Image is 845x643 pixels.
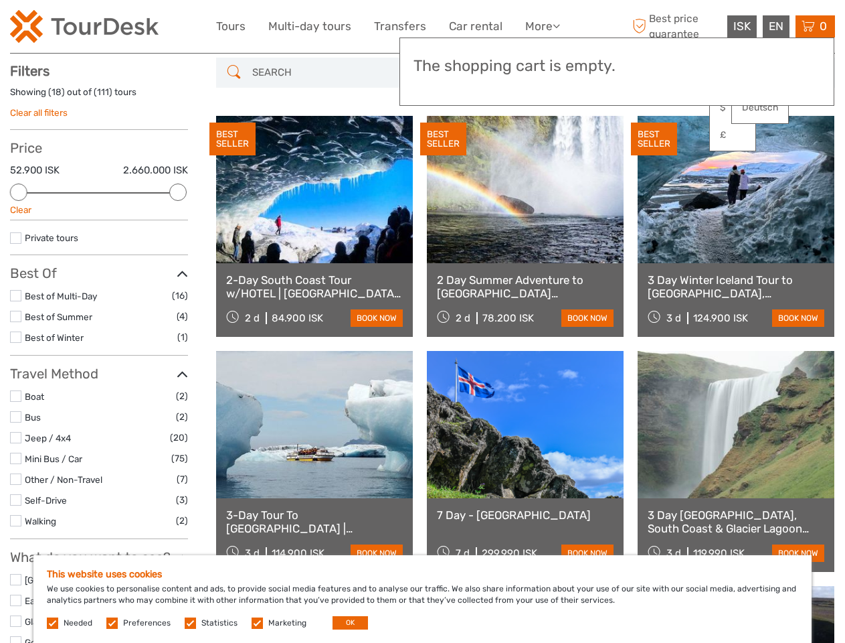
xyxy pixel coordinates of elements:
span: 2 d [245,312,260,324]
a: book now [772,309,824,327]
div: BEST SELLER [209,123,256,156]
div: We use cookies to personalise content and ads, to provide social media features and to analyse ou... [33,555,812,643]
label: 111 [97,86,109,98]
span: (16) [172,288,188,303]
a: Transfers [374,17,426,36]
a: 7 Day - [GEOGRAPHIC_DATA] [437,508,614,522]
label: Needed [64,618,92,629]
span: (2) [176,513,188,528]
span: 3 d [666,547,681,559]
span: (1) [177,330,188,345]
div: 84.900 ISK [272,312,323,324]
span: (4) [177,309,188,324]
a: Private tours [25,232,78,243]
a: Walking [25,516,56,526]
a: book now [351,545,403,562]
div: 124.900 ISK [693,312,748,324]
div: 78.200 ISK [482,312,534,324]
a: Jeep / 4x4 [25,433,71,443]
p: We're away right now. Please check back later! [19,23,151,34]
span: ISK [733,19,751,33]
div: 299.990 ISK [482,547,537,559]
h3: What do you want to see? [10,549,188,565]
a: East [GEOGRAPHIC_DATA] [25,595,136,606]
label: 2.660.000 ISK [123,163,188,177]
a: Deutsch [732,96,788,120]
span: 3 d [245,547,260,559]
h3: Best Of [10,265,188,281]
a: £ [710,123,755,147]
a: Clear all filters [10,107,68,118]
label: 18 [52,86,62,98]
div: Clear [10,204,188,216]
div: 119.990 ISK [693,547,745,559]
a: Glaciers [25,616,58,627]
a: book now [351,309,403,327]
a: Tours [216,17,246,36]
a: Car rental [449,17,502,36]
div: Showing ( ) out of ( ) tours [10,86,188,106]
a: Best of Summer [25,311,92,322]
a: More [525,17,560,36]
span: 3 d [666,312,681,324]
h3: Travel Method [10,366,188,382]
a: Multi-day tours [268,17,351,36]
div: BEST SELLER [420,123,466,156]
a: 2 Day Summer Adventure to [GEOGRAPHIC_DATA] [GEOGRAPHIC_DATA], Glacier Hiking, [GEOGRAPHIC_DATA],... [437,273,614,301]
a: Mini Bus / Car [25,453,82,464]
h5: This website uses cookies [47,569,798,580]
a: Other / Non-Travel [25,474,102,485]
a: Bus [25,412,41,423]
label: 52.900 ISK [10,163,60,177]
a: Boat [25,391,44,402]
a: book now [561,309,614,327]
div: BEST SELLER [631,123,677,156]
a: Best of Winter [25,332,84,343]
a: 3 Day [GEOGRAPHIC_DATA], South Coast & Glacier Lagoon Small-Group Tour [648,508,824,536]
a: $ [710,96,755,120]
span: 0 [818,19,829,33]
h3: The shopping cart is empty. [413,57,820,76]
span: (3) [176,492,188,508]
a: book now [561,545,614,562]
a: Best of Multi-Day [25,291,97,301]
div: EN [763,15,789,38]
span: (2) [176,388,188,404]
div: 114.900 ISK [272,547,324,559]
input: SEARCH [247,61,406,84]
span: (20) [170,430,188,445]
label: Marketing [268,618,306,629]
a: 3 Day Winter Iceland Tour to [GEOGRAPHIC_DATA], [GEOGRAPHIC_DATA], [GEOGRAPHIC_DATA] and [GEOGRAP... [648,273,824,301]
button: OK [333,616,368,630]
a: book now [772,545,824,562]
a: 3-Day Tour To [GEOGRAPHIC_DATA] | [GEOGRAPHIC_DATA], [GEOGRAPHIC_DATA], [GEOGRAPHIC_DATA] & Glaci... [226,508,403,536]
span: (2) [176,409,188,425]
span: 2 d [456,312,470,324]
span: (7) [177,472,188,487]
span: 7 d [456,547,470,559]
span: (75) [171,451,188,466]
h3: Price [10,140,188,156]
a: [GEOGRAPHIC_DATA] [25,575,116,585]
span: Best price guarantee [629,11,724,41]
a: 2-Day South Coast Tour w/HOTEL | [GEOGRAPHIC_DATA], [GEOGRAPHIC_DATA], [GEOGRAPHIC_DATA] & Waterf... [226,273,403,301]
strong: Filters [10,63,50,79]
label: Preferences [123,618,171,629]
a: Self-Drive [25,495,67,506]
label: Statistics [201,618,238,629]
img: 120-15d4194f-c635-41b9-a512-a3cb382bfb57_logo_small.png [10,10,159,43]
button: Open LiveChat chat widget [154,21,170,37]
